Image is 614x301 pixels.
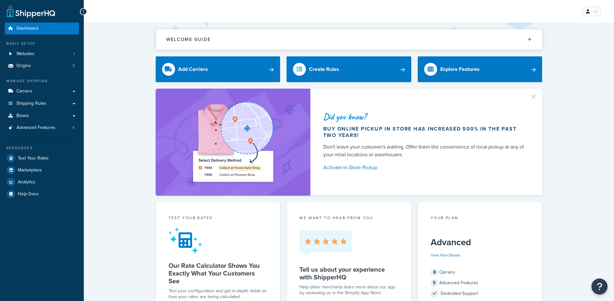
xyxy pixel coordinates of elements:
img: ad-shirt-map-b0359fc47e01cab431d101c4b569394f6a03f54285957d908178d52f29eb9668.png [175,98,291,186]
h5: Tell us about your experience with ShipperHQ [299,266,398,281]
span: Websites [16,51,34,57]
button: Open Resource Center [591,278,608,295]
a: Advanced Features5 [5,122,79,134]
h5: Advanced [431,237,530,248]
div: Manage Shipping [5,78,79,84]
p: Help other merchants learn more about our app by reviewing us in the Shopify App Store. [299,284,398,296]
h5: Our Rate Calculator Shows You Exactly What Your Customers See [169,262,268,285]
span: 5 [431,279,438,287]
div: Don't leave your customer's waiting. Offer them the convenience of local pickup at any of your re... [323,143,527,159]
div: Buy online pickup in store has increased 500% in the past two years! [323,126,527,139]
span: Boxes [16,113,29,119]
a: Create Rules [287,56,411,82]
a: Origins3 [5,60,79,72]
button: Welcome Guide [156,29,542,50]
span: 1 [73,51,75,57]
div: Your Plan [431,215,530,222]
li: Advanced Features [5,122,79,134]
div: Add Carriers [178,65,208,74]
a: Dashboard [5,23,79,34]
a: Add Carriers [156,56,280,82]
span: 5 [73,125,75,131]
span: Carriers [16,89,32,94]
a: Boxes [5,110,79,122]
div: Test your configuration and get in-depth detail on how your rates are being calculated. [169,288,268,300]
div: Dedicated Support [431,289,530,298]
a: Shipping Rules [5,98,79,110]
a: Carriers [5,85,79,97]
li: Origins [5,60,79,72]
a: Websites1 [5,48,79,60]
p: we want to hear from you [299,215,398,221]
li: Websites [5,48,79,60]
div: Test your rates [169,215,268,222]
span: 3 [73,63,75,69]
div: Carriers [431,268,530,277]
div: Create Rules [309,65,339,74]
span: Analytics [18,180,35,185]
a: Marketplace [5,164,79,176]
span: 8 [431,268,438,276]
a: View Plan Details [431,252,461,258]
div: Advanced Features [431,278,530,287]
a: Help Docs [5,188,79,200]
span: Shipping Rules [16,101,46,106]
span: Dashboard [16,26,38,31]
span: Help Docs [18,191,39,197]
span: Advanced Features [16,125,55,131]
h2: Welcome Guide [166,37,211,42]
a: Analytics [5,176,79,188]
a: Test Your Rates [5,152,79,164]
div: Did you know? [323,112,527,121]
a: Explore Features [418,56,542,82]
div: Resources [5,145,79,151]
span: Origins [16,63,31,69]
span: Test Your Rates [18,156,49,161]
span: Marketplace [18,168,42,173]
div: Basic Setup [5,41,79,46]
a: Activate In-Store Pickup [323,163,527,172]
div: Explore Features [440,65,480,74]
